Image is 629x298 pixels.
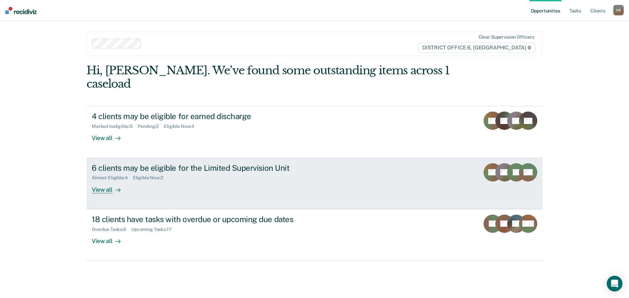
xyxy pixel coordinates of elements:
a: 4 clients may be eligible for earned dischargeMarked Ineligible:5Pending:2Eligible Now:4View all [86,106,543,158]
div: Upcoming Tasks : 17 [131,227,177,232]
img: Recidiviz [5,7,37,14]
div: Open Intercom Messenger [607,276,622,291]
div: 6 clients may be eligible for the Limited Supervision Unit [92,163,322,173]
a: 6 clients may be eligible for the Limited Supervision UnitAlmost Eligible:4Eligible Now:2View all [86,158,543,209]
a: 18 clients have tasks with overdue or upcoming due datesOverdue Tasks:8Upcoming Tasks:17View all [86,209,543,261]
div: Overdue Tasks : 8 [92,227,131,232]
div: Pending : 2 [138,124,164,129]
div: Marked Ineligible : 5 [92,124,138,129]
div: Hi, [PERSON_NAME]. We’ve found some outstanding items across 1 caseload [86,64,451,91]
button: PB [613,5,624,15]
div: Eligible Now : 4 [164,124,200,129]
div: Clear supervision officers [479,34,534,40]
div: View all [92,232,128,245]
div: 18 clients have tasks with overdue or upcoming due dates [92,215,322,224]
div: View all [92,129,128,142]
div: 4 clients may be eligible for earned discharge [92,112,322,121]
div: Almost Eligible : 4 [92,175,133,181]
span: DISTRICT OFFICE 6, [GEOGRAPHIC_DATA] [418,43,536,53]
div: View all [92,181,128,193]
div: P B [613,5,624,15]
div: Eligible Now : 2 [133,175,168,181]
